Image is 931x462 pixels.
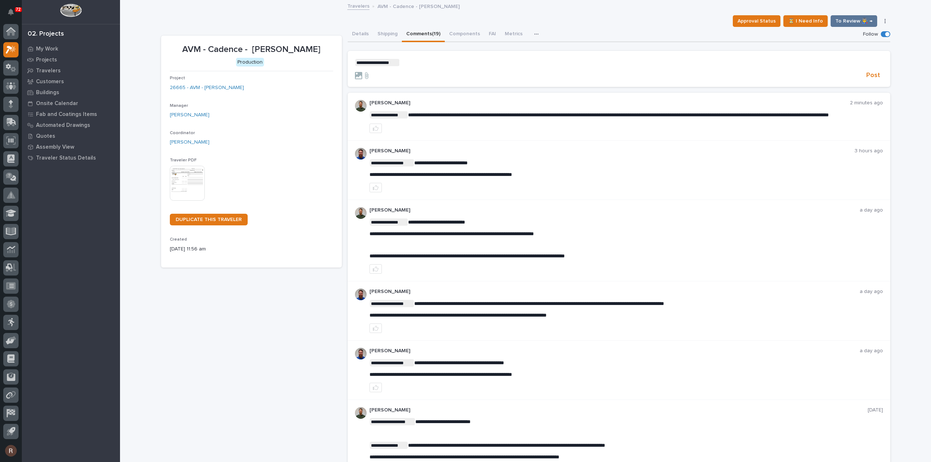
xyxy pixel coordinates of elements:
[866,71,880,80] span: Post
[236,58,264,67] div: Production
[850,100,883,106] p: 2 minutes ago
[445,27,484,42] button: Components
[788,17,823,25] span: ⏳ I Need Info
[355,407,367,419] img: AATXAJw4slNr5ea0WduZQVIpKGhdapBAGQ9xVsOeEvl5=s96-c
[36,89,59,96] p: Buildings
[355,348,367,359] img: 6hTokn1ETDGPf9BPokIQ
[22,141,120,152] a: Assembly View
[3,443,19,458] button: users-avatar
[16,7,21,12] p: 72
[22,65,120,76] a: Travelers
[36,79,64,85] p: Customers
[22,120,120,130] a: Automated Drawings
[36,111,97,118] p: Fab and Coatings Items
[36,100,78,107] p: Onsite Calendar
[170,131,195,135] span: Coordinator
[22,152,120,163] a: Traveler Status Details
[170,138,209,146] a: [PERSON_NAME]
[369,264,382,274] button: like this post
[860,348,883,354] p: a day ago
[170,84,244,92] a: 26665 - AVM - [PERSON_NAME]
[36,68,61,74] p: Travelers
[484,27,500,42] button: FAI
[60,4,81,17] img: Workspace Logo
[369,100,850,106] p: [PERSON_NAME]
[347,1,369,10] a: Travelers
[369,289,860,295] p: [PERSON_NAME]
[369,324,382,333] button: like this post
[402,27,445,42] button: Comments (19)
[170,245,333,253] p: [DATE] 11:56 am
[369,407,868,413] p: [PERSON_NAME]
[170,158,197,162] span: Traveler PDF
[170,76,185,80] span: Project
[500,27,527,42] button: Metrics
[36,144,74,150] p: Assembly View
[355,100,367,112] img: AATXAJw4slNr5ea0WduZQVIpKGhdapBAGQ9xVsOeEvl5=s96-c
[176,217,242,222] span: DUPLICATE THIS TRAVELER
[860,207,883,213] p: a day ago
[22,109,120,120] a: Fab and Coatings Items
[855,148,883,154] p: 3 hours ago
[22,54,120,65] a: Projects
[355,289,367,300] img: 6hTokn1ETDGPf9BPokIQ
[36,133,55,140] p: Quotes
[738,17,776,25] span: Approval Status
[3,4,19,20] button: Notifications
[22,130,120,141] a: Quotes
[369,383,382,392] button: like this post
[377,2,460,10] p: AVM - Cadence - [PERSON_NAME]
[170,214,248,225] a: DUPLICATE THIS TRAVELER
[22,76,120,87] a: Customers
[373,27,402,42] button: Shipping
[9,9,19,20] div: Notifications72
[170,111,209,119] a: [PERSON_NAME]
[22,87,120,98] a: Buildings
[355,207,367,219] img: AATXAJw4slNr5ea0WduZQVIpKGhdapBAGQ9xVsOeEvl5=s96-c
[170,44,333,55] p: AVM - Cadence - [PERSON_NAME]
[355,148,367,160] img: 6hTokn1ETDGPf9BPokIQ
[36,46,58,52] p: My Work
[868,407,883,413] p: [DATE]
[369,207,860,213] p: [PERSON_NAME]
[369,148,855,154] p: [PERSON_NAME]
[22,98,120,109] a: Onsite Calendar
[733,15,780,27] button: Approval Status
[22,43,120,54] a: My Work
[863,71,883,80] button: Post
[369,124,382,133] button: like this post
[783,15,828,27] button: ⏳ I Need Info
[36,155,96,161] p: Traveler Status Details
[28,30,64,38] div: 02. Projects
[369,183,382,192] button: like this post
[170,237,187,242] span: Created
[835,17,872,25] span: To Review 👨‍🏭 →
[36,57,57,63] p: Projects
[863,31,878,37] p: Follow
[831,15,877,27] button: To Review 👨‍🏭 →
[36,122,90,129] p: Automated Drawings
[348,27,373,42] button: Details
[860,289,883,295] p: a day ago
[369,348,860,354] p: [PERSON_NAME]
[170,104,188,108] span: Manager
